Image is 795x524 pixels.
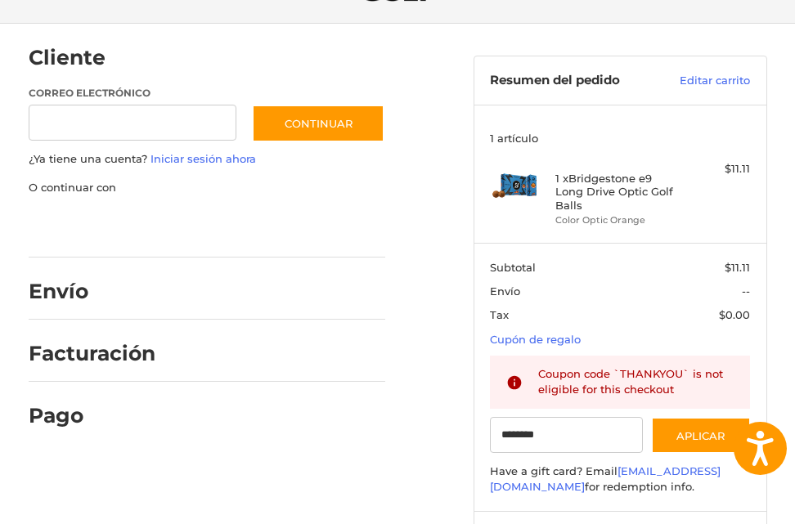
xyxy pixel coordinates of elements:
[742,284,750,298] span: --
[23,212,146,241] iframe: PayPal-paypal
[29,86,236,101] label: Correo electrónico
[252,105,384,142] button: Continuar
[29,403,124,428] h2: Pago
[555,172,681,212] h4: 1 x Bridgestone e9 Long Drive Optic Golf Balls
[490,464,750,495] div: Have a gift card? Email for redemption info.
[29,341,155,366] h2: Facturación
[29,279,124,304] h2: Envío
[29,151,385,168] p: ¿Ya tiene una cuenta?
[719,308,750,321] span: $0.00
[490,417,643,454] input: Cupón de regalo o código de cupón
[490,132,750,145] h3: 1 artículo
[150,152,256,165] a: Iniciar sesión ahora
[538,366,734,398] div: Coupon code `THANKYOU` is not eligible for this checkout
[725,261,750,274] span: $11.11
[651,417,751,454] button: Aplicar
[555,213,681,227] li: Color Optic Orange
[660,480,795,524] iframe: Reseñas de usuarios en Google
[490,333,581,346] a: Cupón de regalo
[658,73,750,89] a: Editar carrito
[490,308,509,321] span: Tax
[29,180,385,196] p: O continuar con
[685,161,750,177] div: $11.11
[490,284,520,298] span: Envío
[490,261,536,274] span: Subtotal
[490,73,658,89] h3: Resumen del pedido
[29,45,124,70] h2: Cliente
